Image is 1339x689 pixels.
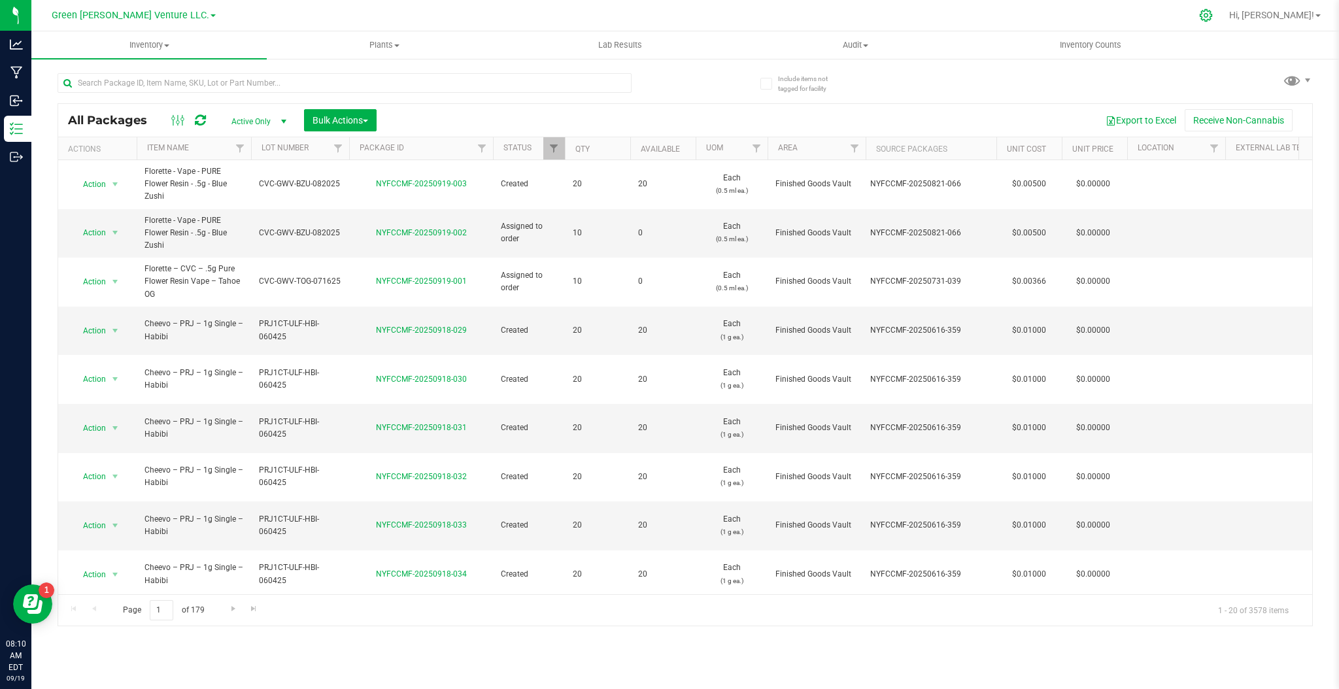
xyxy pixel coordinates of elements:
[703,331,760,343] p: (1 g ea.)
[778,143,798,152] a: Area
[229,137,251,160] a: Filter
[501,269,557,294] span: Assigned to order
[1208,600,1299,620] span: 1 - 20 of 3578 items
[775,471,858,483] span: Finished Goods Vault
[703,269,760,294] span: Each
[10,94,23,107] inline-svg: Inbound
[267,39,501,51] span: Plants
[775,568,858,580] span: Finished Goods Vault
[638,275,688,288] span: 0
[31,39,267,51] span: Inventory
[581,39,660,51] span: Lab Results
[703,220,760,245] span: Each
[641,144,680,154] a: Available
[996,355,1062,404] td: $0.01000
[573,178,622,190] span: 20
[376,277,467,286] a: NYFCCMF-20250919-001
[10,38,23,51] inline-svg: Analytics
[638,568,688,580] span: 20
[144,165,243,203] span: Florette - Vape - PURE Flower Resin - .5g - Blue Zushi
[107,516,124,535] span: select
[224,600,243,618] a: Go to the next page
[703,367,760,392] span: Each
[1072,144,1113,154] a: Unit Price
[1007,144,1046,154] a: Unit Cost
[870,373,992,386] div: Value 1: NYFCCMF-20250616-359
[376,375,467,384] a: NYFCCMF-20250918-030
[573,471,622,483] span: 20
[1138,143,1174,152] a: Location
[259,562,341,586] span: PRJ1CT-ULF-HBI-060425
[870,471,992,483] div: Value 1: NYFCCMF-20250616-359
[376,569,467,579] a: NYFCCMF-20250918-034
[996,501,1062,550] td: $0.01000
[262,143,309,152] a: Lot Number
[503,143,532,152] a: Status
[147,143,189,152] a: Item Name
[1042,39,1139,51] span: Inventory Counts
[259,464,341,489] span: PRJ1CT-ULF-HBI-060425
[573,568,622,580] span: 20
[107,467,124,486] span: select
[1070,516,1117,535] span: $0.00000
[10,66,23,79] inline-svg: Manufacturing
[1204,137,1225,160] a: Filter
[996,160,1062,209] td: $0.00500
[573,373,622,386] span: 20
[107,322,124,340] span: select
[68,144,131,154] div: Actions
[703,526,760,538] p: (1 g ea.)
[996,307,1062,356] td: $0.01000
[870,275,992,288] div: Value 1: NYFCCMF-20250731-039
[71,273,107,291] span: Action
[638,324,688,337] span: 20
[775,275,858,288] span: Finished Goods Vault
[638,373,688,386] span: 20
[501,220,557,245] span: Assigned to order
[703,477,760,489] p: (1 g ea.)
[245,600,263,618] a: Go to the last page
[68,113,160,127] span: All Packages
[376,423,467,432] a: NYFCCMF-20250918-031
[703,575,760,587] p: (1 g ea.)
[71,175,107,193] span: Action
[52,10,209,21] span: Green [PERSON_NAME] Venture LLC.
[1070,224,1117,243] span: $0.00000
[144,318,243,343] span: Cheevo – PRJ – 1g Single – Habibi
[501,373,557,386] span: Created
[376,472,467,481] a: NYFCCMF-20250918-032
[1070,370,1117,389] span: $0.00000
[1185,109,1293,131] button: Receive Non-Cannabis
[144,214,243,252] span: Florette - Vape - PURE Flower Resin - .5g - Blue Zushi
[144,562,243,586] span: Cheevo – PRJ – 1g Single – Habibi
[775,519,858,531] span: Finished Goods Vault
[1070,272,1117,291] span: $0.00000
[13,584,52,624] iframe: Resource center
[501,324,557,337] span: Created
[10,122,23,135] inline-svg: Inventory
[107,224,124,242] span: select
[71,322,107,340] span: Action
[870,568,992,580] div: Value 1: NYFCCMF-20250616-359
[573,275,622,288] span: 10
[31,31,267,59] a: Inventory
[1229,10,1314,20] span: Hi, [PERSON_NAME]!
[360,143,404,152] a: Package ID
[775,324,858,337] span: Finished Goods Vault
[501,422,557,434] span: Created
[107,419,124,437] span: select
[71,565,107,584] span: Action
[778,74,843,93] span: Include items not tagged for facility
[1070,321,1117,340] span: $0.00000
[267,31,502,59] a: Plants
[376,179,467,188] a: NYFCCMF-20250919-003
[775,422,858,434] span: Finished Goods Vault
[973,31,1208,59] a: Inventory Counts
[313,115,368,126] span: Bulk Actions
[259,513,341,538] span: PRJ1CT-ULF-HBI-060425
[703,233,760,245] p: (0.5 ml ea.)
[1236,143,1338,152] a: External Lab Test Result
[638,471,688,483] span: 20
[996,453,1062,502] td: $0.01000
